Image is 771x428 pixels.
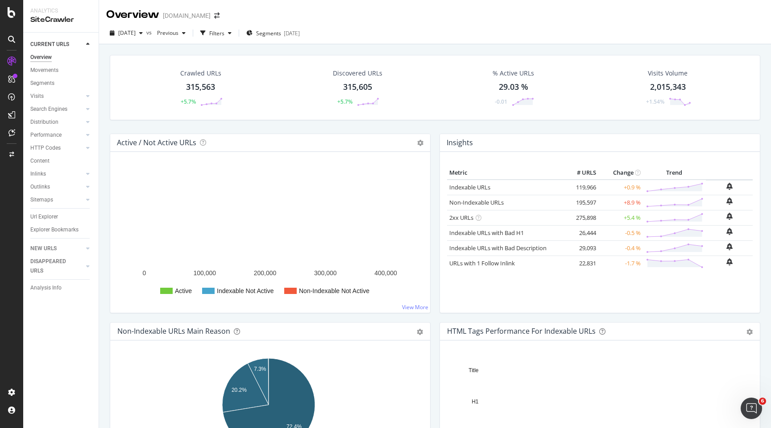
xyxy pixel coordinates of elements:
[563,210,598,225] td: 275,898
[30,182,50,192] div: Outlinks
[449,244,547,252] a: Indexable URLs with Bad Description
[598,166,643,180] th: Change
[30,66,58,75] div: Movements
[117,137,196,149] h4: Active / Not Active URLs
[759,398,766,405] span: 6
[472,399,479,405] text: H1
[30,92,44,101] div: Visits
[30,53,92,62] a: Overview
[314,269,337,277] text: 300,000
[598,210,643,225] td: +5.4 %
[30,130,62,140] div: Performance
[746,329,753,335] div: gear
[726,213,733,220] div: bell-plus
[117,166,420,306] svg: A chart.
[495,98,507,105] div: -0.01
[337,98,352,105] div: +5.7%
[232,387,247,393] text: 20.2%
[563,195,598,210] td: 195,597
[30,195,83,205] a: Sitemaps
[117,327,230,336] div: Non-Indexable URLs Main Reason
[563,240,598,256] td: 29,093
[30,40,69,49] div: CURRENT URLS
[163,11,211,20] div: [DOMAIN_NAME]
[30,66,92,75] a: Movements
[30,169,83,179] a: Inlinks
[30,169,46,179] div: Inlinks
[118,29,136,37] span: 2025 Sep. 20th
[449,259,515,267] a: URLs with 1 Follow Inlink
[30,79,92,88] a: Segments
[449,183,490,191] a: Indexable URLs
[153,26,189,40] button: Previous
[186,81,215,93] div: 315,563
[646,98,664,105] div: +1.54%
[563,256,598,271] td: 22,831
[499,81,528,93] div: 29.03 %
[726,183,733,190] div: bell-plus
[563,180,598,195] td: 119,966
[598,195,643,210] td: +8.9 %
[30,53,52,62] div: Overview
[726,258,733,265] div: bell-plus
[726,197,733,205] div: bell-plus
[30,225,92,235] a: Explorer Bookmarks
[30,212,58,222] div: Url Explorer
[741,398,762,419] iframe: Intercom live chat
[650,81,686,93] div: 2,015,343
[30,283,62,293] div: Analysis Info
[30,117,58,127] div: Distribution
[30,7,91,15] div: Analytics
[256,29,281,37] span: Segments
[447,137,473,149] h4: Insights
[402,303,428,311] a: View More
[254,366,266,372] text: 7.3%
[30,257,83,276] a: DISAPPEARED URLS
[598,225,643,240] td: -0.5 %
[254,269,277,277] text: 200,000
[143,269,146,277] text: 0
[30,195,53,205] div: Sitemaps
[30,244,57,253] div: NEW URLS
[563,225,598,240] td: 26,444
[343,81,372,93] div: 315,605
[30,79,54,88] div: Segments
[447,327,596,336] div: HTML Tags Performance for Indexable URLs
[598,180,643,195] td: +0.9 %
[30,225,79,235] div: Explorer Bookmarks
[146,29,153,36] span: vs
[30,257,75,276] div: DISAPPEARED URLS
[197,26,235,40] button: Filters
[726,243,733,250] div: bell-plus
[30,143,61,153] div: HTTP Codes
[30,130,83,140] a: Performance
[30,283,92,293] a: Analysis Info
[284,29,300,37] div: [DATE]
[30,182,83,192] a: Outlinks
[598,240,643,256] td: -0.4 %
[30,244,83,253] a: NEW URLS
[106,7,159,22] div: Overview
[449,198,504,206] a: Non-Indexable URLs
[30,212,92,222] a: Url Explorer
[449,229,524,237] a: Indexable URLs with Bad H1
[180,69,221,78] div: Crawled URLs
[299,287,369,294] text: Non-Indexable Not Active
[30,156,50,166] div: Content
[30,15,91,25] div: SiteCrawler
[30,105,67,114] div: Search Engines
[30,92,83,101] a: Visits
[209,29,224,37] div: Filters
[333,69,382,78] div: Discovered URLs
[30,105,83,114] a: Search Engines
[417,329,423,335] div: gear
[175,287,192,294] text: Active
[30,117,83,127] a: Distribution
[30,156,92,166] a: Content
[193,269,216,277] text: 100,000
[417,140,423,146] i: Options
[449,214,473,222] a: 2xx URLs
[153,29,178,37] span: Previous
[106,26,146,40] button: [DATE]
